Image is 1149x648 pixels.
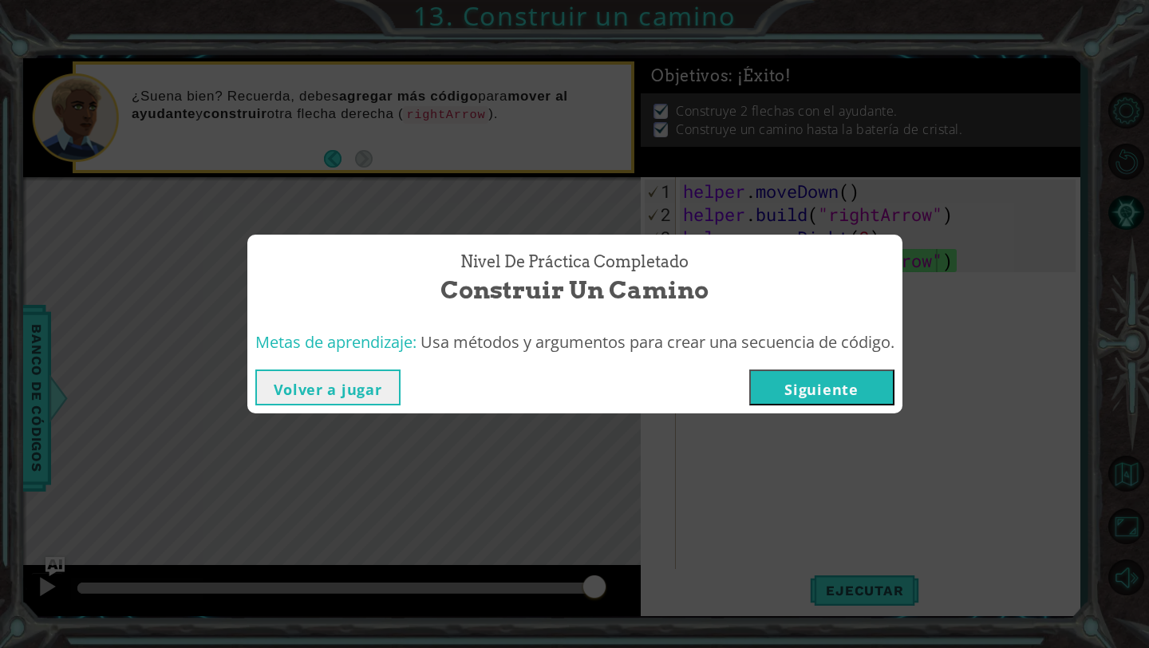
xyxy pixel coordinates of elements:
button: Volver a jugar [255,369,401,405]
span: Nivel de práctica Completado [460,251,689,274]
span: Construir un camino [440,273,709,307]
span: Metas de aprendizaje: [255,331,417,353]
span: Usa métodos y argumentos para crear una secuencia de código. [421,331,894,353]
button: Siguiente [749,369,894,405]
